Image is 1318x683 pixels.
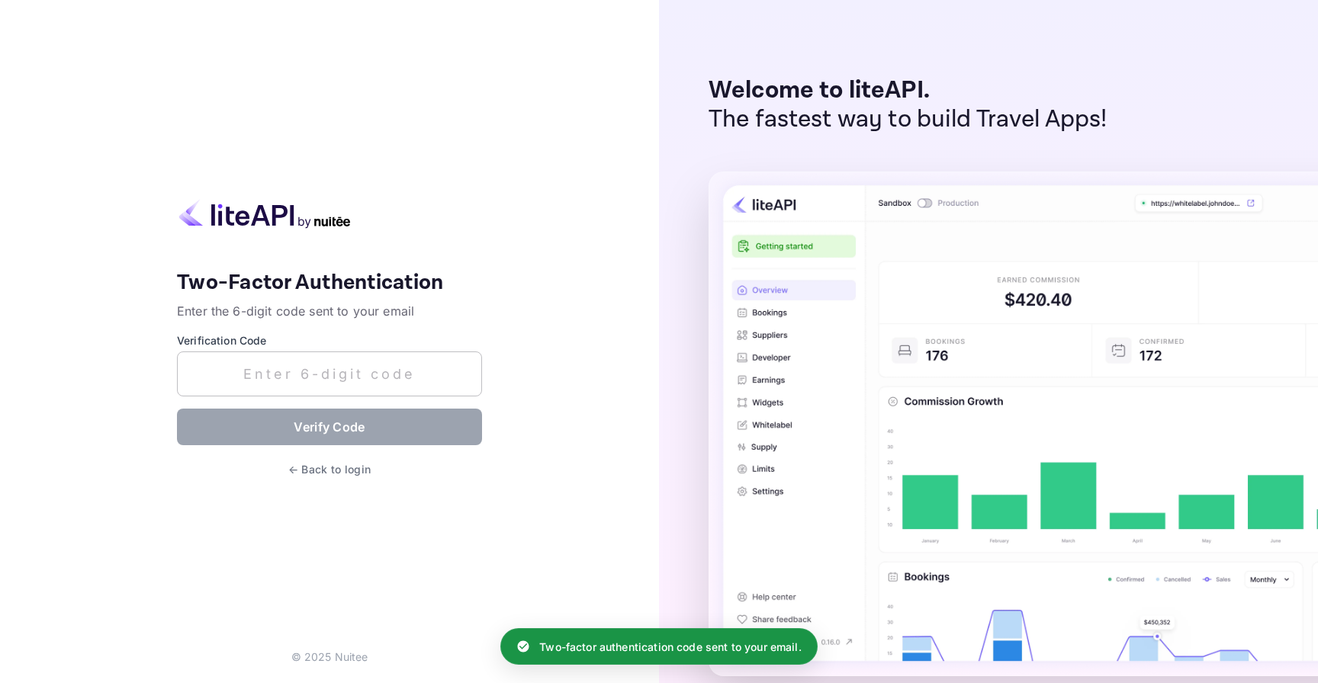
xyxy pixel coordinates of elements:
button: ← Back to login [279,454,381,484]
h4: Two-Factor Authentication [177,270,482,297]
p: Enter the 6-digit code sent to your email [177,302,482,320]
p: Two-factor authentication code sent to your email. [539,639,802,655]
img: liteapi [177,199,352,229]
label: Verification Code [177,332,482,348]
p: © 2025 Nuitee [291,649,368,665]
p: Welcome to liteAPI. [709,76,1107,105]
input: Enter 6-digit code [177,351,482,396]
p: The fastest way to build Travel Apps! [709,105,1107,134]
